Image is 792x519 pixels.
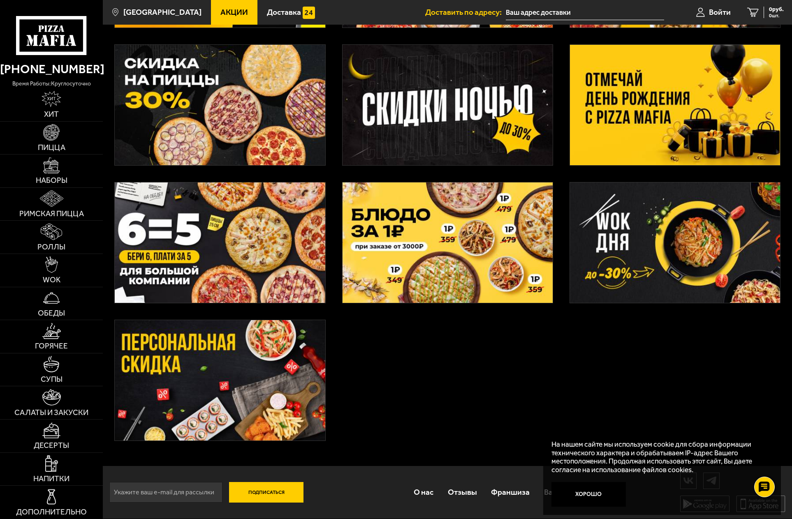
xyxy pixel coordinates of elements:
[407,479,441,505] a: О нас
[229,482,303,503] button: Подписаться
[33,475,69,483] span: Напитки
[303,7,315,19] img: 15daf4d41897b9f0e9f617042186c801.svg
[41,376,63,383] span: Супы
[769,7,784,12] span: 0 руб.
[37,243,65,251] span: Роллы
[14,409,88,417] span: Салаты и закуски
[38,309,65,317] span: Обеды
[36,177,67,185] span: Наборы
[35,342,68,350] span: Горячее
[44,111,59,118] span: Хит
[123,8,201,16] span: [GEOGRAPHIC_DATA]
[551,482,626,507] button: Хорошо
[16,508,87,516] span: Дополнительно
[43,276,60,284] span: WOK
[709,8,731,16] span: Войти
[34,442,69,450] span: Десерты
[267,8,301,16] span: Доставка
[220,8,248,16] span: Акции
[769,13,784,18] span: 0 шт.
[506,5,664,20] input: Ваш адрес доставки
[109,482,222,503] input: Укажите ваш e-mail для рассылки
[551,440,768,474] p: На нашем сайте мы используем cookie для сбора информации технического характера и обрабатываем IP...
[484,479,537,505] a: Франшиза
[38,144,65,152] span: Пицца
[19,210,84,218] span: Римская пицца
[537,479,586,505] a: Вакансии
[425,8,506,16] span: Доставить по адресу:
[440,479,484,505] a: Отзывы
